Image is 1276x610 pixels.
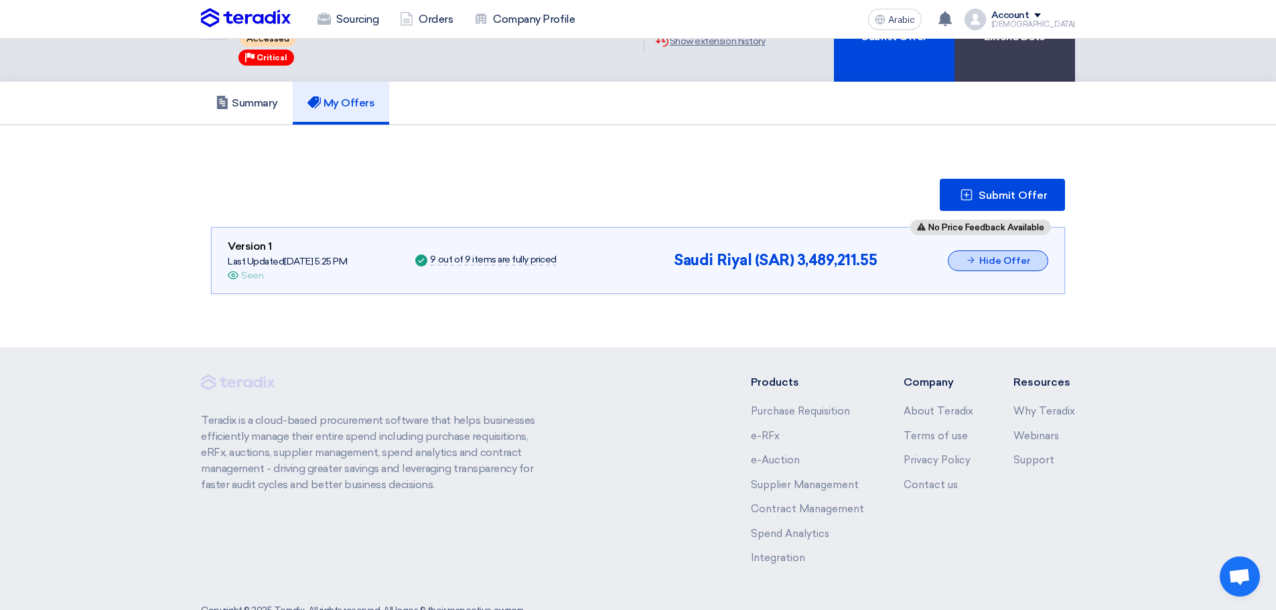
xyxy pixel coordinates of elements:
[965,9,986,30] img: profile_test.png
[751,552,805,564] a: Integration
[324,96,375,109] font: My Offers
[904,430,968,442] a: Terms of use
[991,20,1075,29] font: [DEMOGRAPHIC_DATA]
[751,376,799,388] font: Products
[336,13,378,25] font: Sourcing
[419,13,453,25] font: Orders
[1220,556,1260,597] div: Open chat
[232,96,278,109] font: Summary
[228,240,272,252] font: Version 1
[674,251,794,269] font: Saudi Riyal (SAR)
[670,35,765,47] font: Show extension history
[1013,376,1070,388] font: Resources
[493,13,575,25] font: Company Profile
[293,82,390,125] a: My Offers
[904,376,954,388] font: Company
[751,405,850,417] a: Purchase Requisition
[751,528,829,540] a: Spend Analytics
[948,250,1048,271] button: Hide Offer
[940,179,1065,211] button: Submit Offer
[751,430,780,442] a: e-RFx
[201,414,535,491] font: Teradix is ​​a cloud-based procurement software that helps businesses efficiently manage their en...
[868,9,922,30] button: Arabic
[430,254,556,265] font: 9 out of 9 items are fully priced
[241,270,263,281] font: Seen
[201,82,293,125] a: Summary
[991,9,1030,21] font: Account
[389,5,464,34] a: Orders
[1013,430,1059,442] a: Webinars
[751,479,859,491] a: Supplier Management
[257,53,287,62] font: Critical
[1013,454,1054,466] a: Support
[751,503,864,515] a: Contract Management
[904,454,971,466] a: Privacy Policy
[228,256,284,267] font: Last Updated
[307,5,389,34] a: Sourcing
[1013,405,1075,417] a: Why Teradix
[979,189,1048,202] font: Submit Offer
[751,454,800,466] a: e-Auction
[797,251,877,269] font: 3,489,211.55
[928,222,1044,232] font: No Price Feedback Available
[904,479,958,491] a: Contact us
[904,405,973,417] a: About Teradix
[284,256,347,267] font: [DATE] 5:25 PM
[979,255,1030,266] font: Hide Offer
[246,34,289,44] font: Accessed
[201,8,291,28] img: Teradix logo
[888,14,915,25] font: Arabic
